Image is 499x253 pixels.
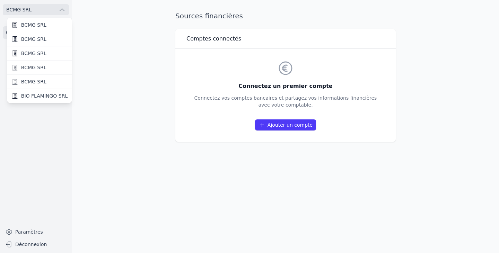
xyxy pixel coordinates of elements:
[21,21,46,28] span: BCMG SRL
[21,50,46,57] span: BCMG SRL
[21,92,68,99] span: BIO FLAMINGO SRL
[21,64,46,71] span: BCMG SRL
[21,78,46,85] span: BCMG SRL
[21,36,46,43] span: BCMG SRL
